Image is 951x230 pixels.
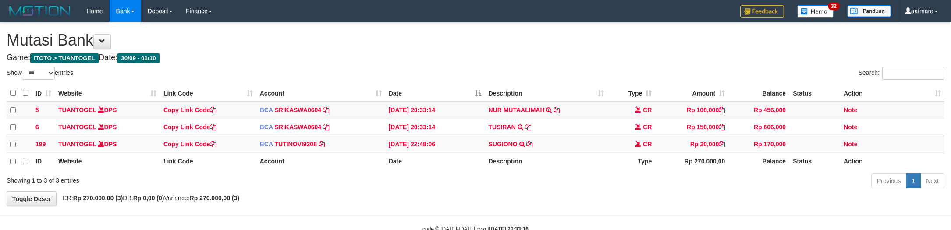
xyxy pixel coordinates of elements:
a: Copy Link Code [163,124,216,131]
strong: Rp 270.000,00 (3) [190,195,240,202]
a: Copy TUSIRAN to clipboard [525,124,531,131]
a: SRIKASWA0604 [274,106,321,113]
span: ITOTO > TUANTOGEL [30,53,99,63]
span: BCA [260,124,273,131]
strong: Rp 0,00 (0) [133,195,164,202]
label: Search: [859,67,944,80]
span: 32 [828,2,840,10]
a: 1 [906,173,921,188]
th: ID [32,153,55,170]
label: Show entries [7,67,73,80]
a: Copy NUR MUTAALIMAH to clipboard [554,106,560,113]
span: BCA [260,106,273,113]
th: Website [55,153,160,170]
td: Rp 606,000 [728,119,789,136]
a: Copy SUGIONO to clipboard [526,141,532,148]
span: CR: DB: Variance: [58,195,240,202]
a: Copy Rp 150,000 to clipboard [719,124,725,131]
th: Link Code: activate to sort column ascending [160,85,256,102]
a: Note [844,124,857,131]
h4: Game: Date: [7,53,944,62]
th: Description [485,153,607,170]
th: Account: activate to sort column ascending [256,85,385,102]
a: TUANTOGEL [58,141,96,148]
a: Copy SRIKASWA0604 to clipboard [323,106,329,113]
th: Balance [728,153,789,170]
a: Copy Rp 100,000 to clipboard [719,106,725,113]
span: BCA [260,141,273,148]
span: 30/09 - 01/10 [117,53,160,63]
th: Description: activate to sort column ascending [485,85,607,102]
img: Feedback.jpg [740,5,784,18]
span: 5 [35,106,39,113]
input: Search: [882,67,944,80]
th: Status [789,85,840,102]
span: CR [643,141,652,148]
td: Rp 150,000 [655,119,728,136]
th: Link Code [160,153,256,170]
a: Copy Link Code [163,106,216,113]
span: 6 [35,124,39,131]
td: [DATE] 20:33:14 [385,119,485,136]
span: CR [643,106,652,113]
a: Next [920,173,944,188]
strong: Rp 270.000,00 (3) [73,195,123,202]
th: Website: activate to sort column ascending [55,85,160,102]
a: SUGIONO [488,141,517,148]
td: [DATE] 20:33:14 [385,102,485,119]
th: Balance [728,85,789,102]
a: Note [844,106,857,113]
td: Rp 100,000 [655,102,728,119]
th: Date: activate to sort column descending [385,85,485,102]
a: Toggle Descr [7,191,57,206]
img: panduan.png [847,5,891,17]
a: TUANTOGEL [58,106,96,113]
th: Type: activate to sort column ascending [607,85,655,102]
th: Date [385,153,485,170]
a: TUSIRAN [488,124,515,131]
th: ID: activate to sort column ascending [32,85,55,102]
td: DPS [55,102,160,119]
td: Rp 20,000 [655,136,728,153]
th: Type [607,153,655,170]
th: Rp 270.000,00 [655,153,728,170]
a: Copy Rp 20,000 to clipboard [719,141,725,148]
td: [DATE] 22:48:06 [385,136,485,153]
th: Status [789,153,840,170]
td: DPS [55,119,160,136]
td: Rp 170,000 [728,136,789,153]
span: 199 [35,141,46,148]
th: Amount: activate to sort column ascending [655,85,728,102]
img: Button%20Memo.svg [797,5,834,18]
a: NUR MUTAALIMAH [488,106,544,113]
th: Action: activate to sort column ascending [840,85,944,102]
div: Showing 1 to 3 of 3 entries [7,173,390,185]
th: Account [256,153,385,170]
a: Previous [871,173,906,188]
a: Note [844,141,857,148]
a: Copy SRIKASWA0604 to clipboard [323,124,329,131]
select: Showentries [22,67,55,80]
img: MOTION_logo.png [7,4,73,18]
a: Copy Link Code [163,141,216,148]
h1: Mutasi Bank [7,32,944,49]
a: SRIKASWA0604 [274,124,321,131]
a: Copy TUTINOVI9208 to clipboard [319,141,325,148]
td: Rp 456,000 [728,102,789,119]
a: TUANTOGEL [58,124,96,131]
td: DPS [55,136,160,153]
a: TUTINOVI9208 [274,141,316,148]
span: CR [643,124,652,131]
th: Action [840,153,944,170]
